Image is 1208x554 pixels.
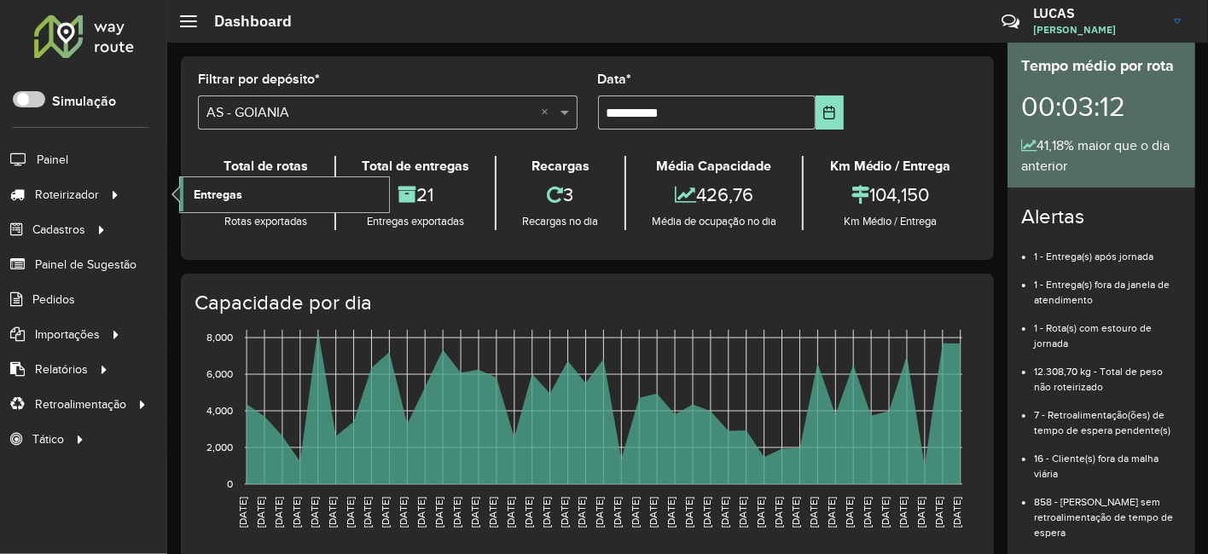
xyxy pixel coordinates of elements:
a: Contato Rápido [992,3,1029,40]
span: Clear all [542,102,556,123]
div: Tempo médio por rota [1021,55,1182,78]
div: 3 [501,176,620,213]
text: [DATE] [630,497,641,528]
span: Cadastros [32,221,85,239]
text: [DATE] [345,497,356,528]
span: Roteirizador [35,186,99,204]
text: [DATE] [433,497,444,528]
span: Importações [35,326,100,343]
label: Data [598,69,632,89]
li: 7 - Retroalimentação(ões) de tempo de espera pendente(s) [1034,395,1182,438]
text: [DATE] [755,497,766,528]
label: Filtrar por depósito [198,69,320,89]
div: Média Capacidade [630,156,799,176]
li: 1 - Rota(s) com estouro de jornada [1034,308,1182,351]
span: Pedidos [32,291,75,309]
text: 8,000 [206,332,233,343]
text: 0 [227,478,233,489]
text: 2,000 [206,441,233,453]
text: [DATE] [595,497,606,528]
text: [DATE] [487,497,498,528]
div: 426,76 [630,176,799,213]
text: [DATE] [862,497,873,528]
span: Painel de Sugestão [35,256,136,274]
text: [DATE] [701,497,712,528]
li: 858 - [PERSON_NAME] sem retroalimentação de tempo de espera [1034,482,1182,540]
div: Total de rotas [202,156,330,176]
text: [DATE] [380,497,391,528]
text: [DATE] [951,497,962,528]
text: 4,000 [206,405,233,416]
text: [DATE] [327,497,338,528]
text: [DATE] [737,497,748,528]
span: Tático [32,430,64,448]
div: 21 [340,176,491,213]
div: Rotas exportadas [202,213,330,230]
text: [DATE] [773,497,784,528]
text: [DATE] [577,497,588,528]
span: Entregas [194,186,242,204]
label: Simulação [52,91,116,112]
text: [DATE] [612,497,623,528]
div: Recargas [501,156,620,176]
span: Relatórios [35,361,88,378]
span: Painel [37,151,68,169]
div: Total de entregas [340,156,491,176]
text: [DATE] [665,497,677,528]
div: 00:03:12 [1021,78,1182,136]
text: [DATE] [648,497,659,528]
div: Entregas exportadas [340,213,491,230]
text: [DATE] [897,497,909,528]
li: 16 - Cliente(s) fora da malha viária [1034,438,1182,482]
text: [DATE] [809,497,820,528]
text: [DATE] [273,497,284,528]
div: Média de ocupação no dia [630,213,799,230]
text: [DATE] [415,497,427,528]
text: [DATE] [363,497,374,528]
text: [DATE] [469,497,480,528]
div: Recargas no dia [501,213,620,230]
text: [DATE] [451,497,462,528]
text: [DATE] [719,497,730,528]
text: [DATE] [291,497,302,528]
text: [DATE] [255,497,266,528]
text: [DATE] [880,497,891,528]
div: 104,150 [808,176,973,213]
text: [DATE] [309,497,320,528]
li: 12.308,70 kg - Total de peso não roteirizado [1034,351,1182,395]
text: [DATE] [541,497,552,528]
span: [PERSON_NAME] [1033,22,1161,38]
span: Retroalimentação [35,395,126,413]
div: 41,18% maior que o dia anterior [1021,136,1182,176]
h3: LUCAS [1033,5,1161,21]
text: [DATE] [237,497,248,528]
h4: Capacidade por dia [195,291,977,315]
text: [DATE] [933,497,944,528]
text: [DATE] [791,497,802,528]
text: [DATE] [683,497,694,528]
text: [DATE] [844,497,855,528]
text: [DATE] [826,497,837,528]
button: Choose Date [816,95,844,130]
text: [DATE] [398,497,409,528]
h2: Dashboard [197,12,292,31]
text: [DATE] [523,497,534,528]
h4: Alertas [1021,205,1182,229]
li: 1 - Entrega(s) após jornada [1034,236,1182,264]
a: Entregas [180,177,389,211]
li: 1 - Entrega(s) fora da janela de atendimento [1034,264,1182,308]
text: [DATE] [559,497,570,528]
text: [DATE] [915,497,926,528]
div: Km Médio / Entrega [808,156,973,176]
div: Km Médio / Entrega [808,213,973,230]
text: 6,000 [206,368,233,379]
text: [DATE] [505,497,516,528]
